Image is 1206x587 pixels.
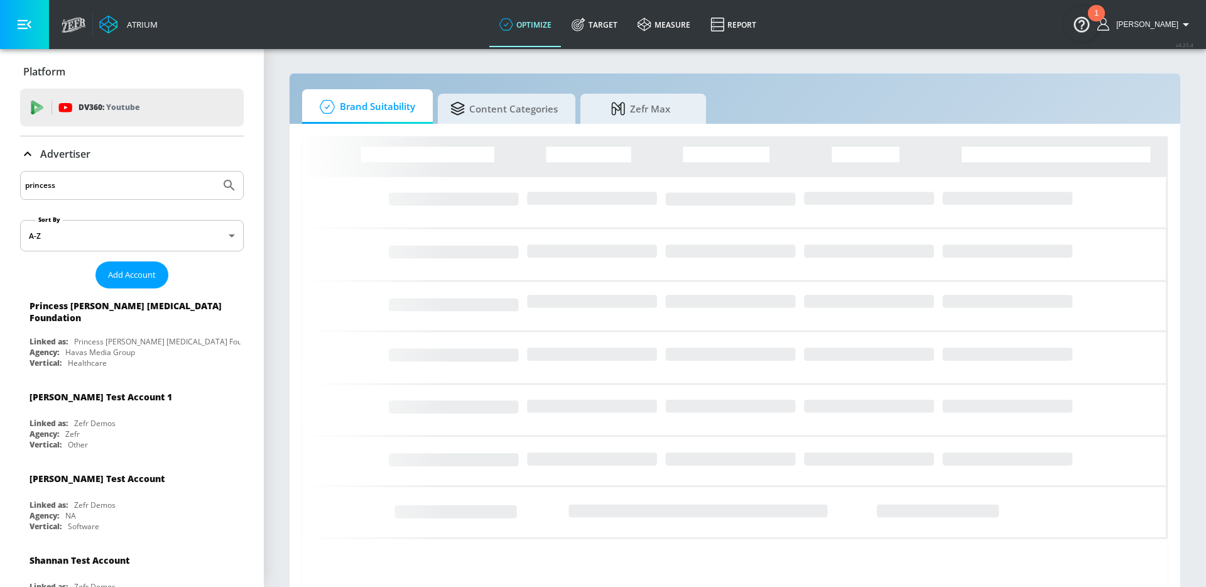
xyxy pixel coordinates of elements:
[30,300,223,324] div: Princess [PERSON_NAME] [MEDICAL_DATA] Foundation
[562,2,627,47] a: Target
[1094,13,1099,30] div: 1
[30,521,62,532] div: Vertical:
[30,500,68,510] div: Linked as:
[95,261,168,288] button: Add Account
[68,358,107,368] div: Healthcare
[20,220,244,251] div: A-Z
[30,473,165,485] div: [PERSON_NAME] Test Account
[315,92,415,122] span: Brand Suitability
[1176,41,1193,48] span: v 4.25.4
[122,19,158,30] div: Atrium
[20,463,244,535] div: [PERSON_NAME] Test AccountLinked as:Zefr DemosAgency:NAVertical:Software
[25,177,215,194] input: Search by name
[36,216,63,224] label: Sort By
[489,2,562,47] a: optimize
[30,391,172,403] div: [PERSON_NAME] Test Account 1
[74,418,116,429] div: Zefr Demos
[65,429,80,439] div: Zefr
[30,336,68,347] div: Linked as:
[30,347,59,358] div: Agency:
[215,172,243,199] button: Submit Search
[65,510,76,521] div: NA
[30,358,62,368] div: Vertical:
[1097,17,1193,32] button: [PERSON_NAME]
[20,89,244,126] div: DV360: Youtube
[20,381,244,453] div: [PERSON_NAME] Test Account 1Linked as:Zefr DemosAgency:ZefrVertical:Other
[30,418,68,429] div: Linked as:
[1111,20,1178,29] span: login as: anthony.rios@zefr.com
[30,510,59,521] div: Agency:
[65,347,135,358] div: Havas Media Group
[40,147,90,161] p: Advertiser
[108,268,156,282] span: Add Account
[20,293,244,371] div: Princess [PERSON_NAME] [MEDICAL_DATA] FoundationLinked as:Princess [PERSON_NAME] [MEDICAL_DATA] F...
[1064,6,1099,41] button: Open Resource Center, 1 new notification
[20,54,244,89] div: Platform
[79,101,139,114] p: DV360:
[593,94,688,124] span: Zefr Max
[627,2,700,47] a: measure
[450,94,558,124] span: Content Categories
[20,136,244,172] div: Advertiser
[99,15,158,34] a: Atrium
[30,439,62,450] div: Vertical:
[106,101,139,114] p: Youtube
[23,65,65,79] p: Platform
[68,521,99,532] div: Software
[74,336,268,347] div: Princess [PERSON_NAME] [MEDICAL_DATA] Foundation
[68,439,88,450] div: Other
[700,2,766,47] a: Report
[30,554,129,566] div: Shannan Test Account
[30,429,59,439] div: Agency:
[74,500,116,510] div: Zefr Demos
